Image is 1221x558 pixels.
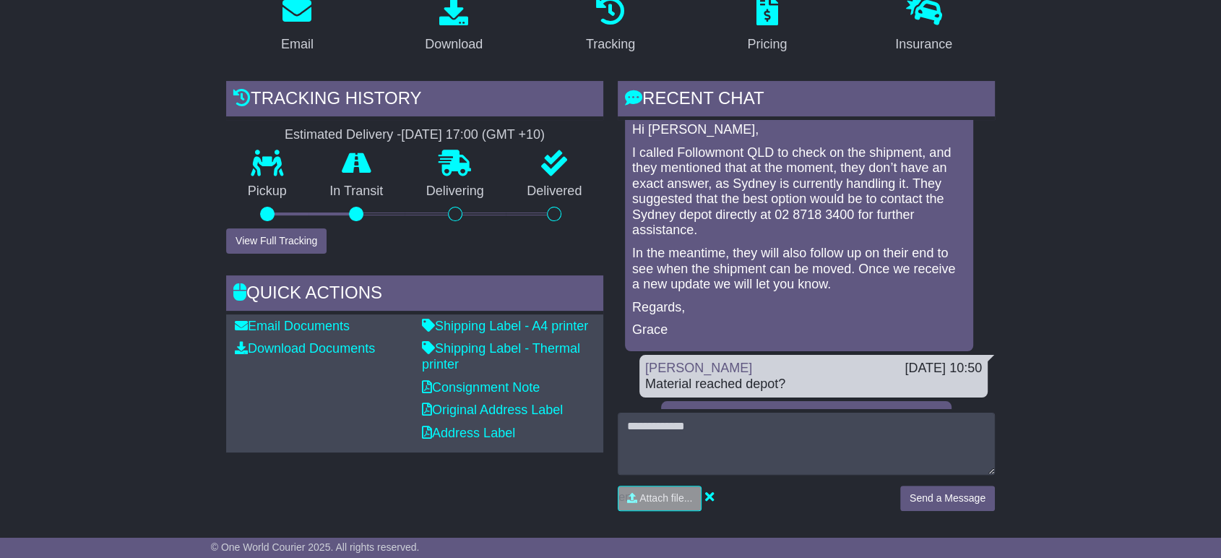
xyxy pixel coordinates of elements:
[405,184,506,199] p: Delivering
[281,35,314,54] div: Email
[226,184,309,199] p: Pickup
[645,361,752,375] a: [PERSON_NAME]
[422,426,515,440] a: Address Label
[618,81,995,120] div: RECENT CHAT
[632,300,966,316] p: Regards,
[226,275,603,314] div: Quick Actions
[422,341,580,372] a: Shipping Label - Thermal printer
[309,184,405,199] p: In Transit
[422,403,563,417] a: Original Address Label
[422,319,588,333] a: Shipping Label - A4 printer
[235,341,375,356] a: Download Documents
[401,127,545,143] div: [DATE] 17:00 (GMT +10)
[632,246,966,293] p: In the meantime, they will also follow up on their end to see when the shipment can be moved. Onc...
[586,35,635,54] div: Tracking
[895,35,952,54] div: Insurance
[905,361,982,377] div: [DATE] 10:50
[425,35,483,54] div: Download
[632,322,966,338] p: Grace
[211,541,420,553] span: © One World Courier 2025. All rights reserved.
[900,486,995,511] button: Send a Message
[632,145,966,239] p: I called Followmont QLD to check on the shipment, and they mentioned that at the moment, they don...
[747,35,787,54] div: Pricing
[226,127,603,143] div: Estimated Delivery -
[645,377,982,392] div: Material reached depot?
[506,184,604,199] p: Delivered
[422,380,540,395] a: Consignment Note
[235,319,350,333] a: Email Documents
[226,81,603,120] div: Tracking history
[226,228,327,254] button: View Full Tracking
[632,122,966,138] p: Hi [PERSON_NAME],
